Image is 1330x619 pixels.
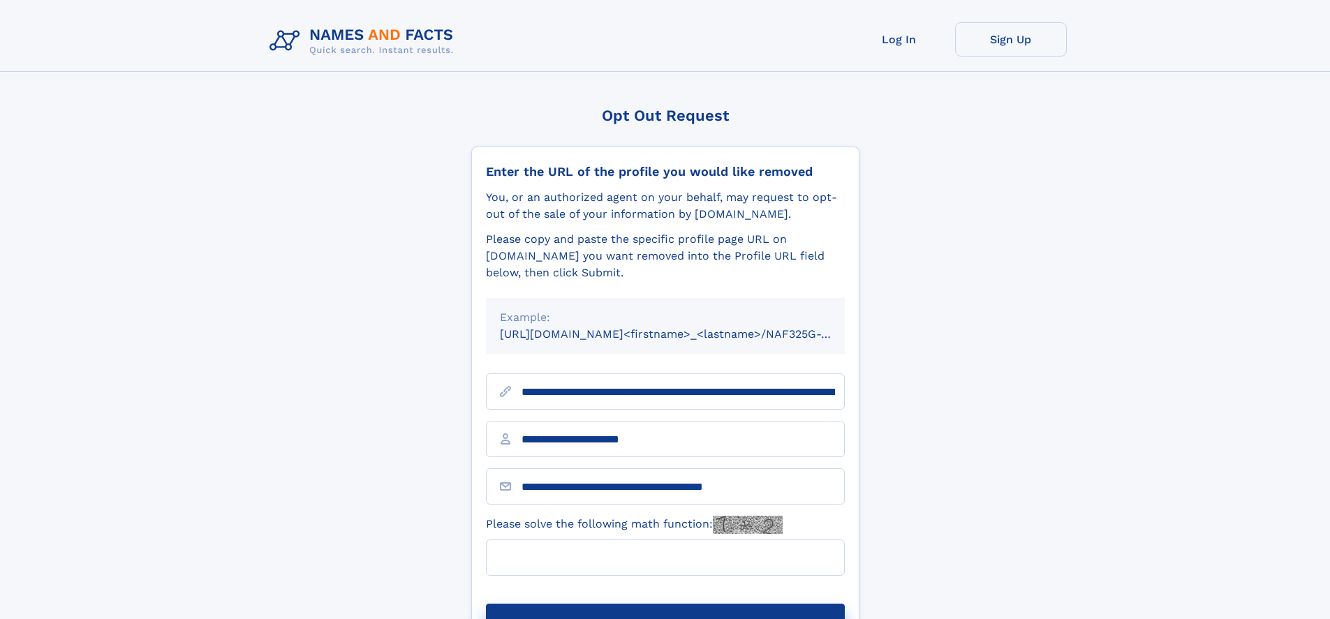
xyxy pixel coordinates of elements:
div: Opt Out Request [471,107,859,124]
div: Example: [500,309,831,326]
a: Log In [843,22,955,57]
img: Logo Names and Facts [264,22,465,60]
label: Please solve the following math function: [486,516,783,534]
div: Enter the URL of the profile you would like removed [486,164,845,179]
a: Sign Up [955,22,1067,57]
div: You, or an authorized agent on your behalf, may request to opt-out of the sale of your informatio... [486,189,845,223]
small: [URL][DOMAIN_NAME]<firstname>_<lastname>/NAF325G-xxxxxxxx [500,327,871,341]
div: Please copy and paste the specific profile page URL on [DOMAIN_NAME] you want removed into the Pr... [486,231,845,281]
